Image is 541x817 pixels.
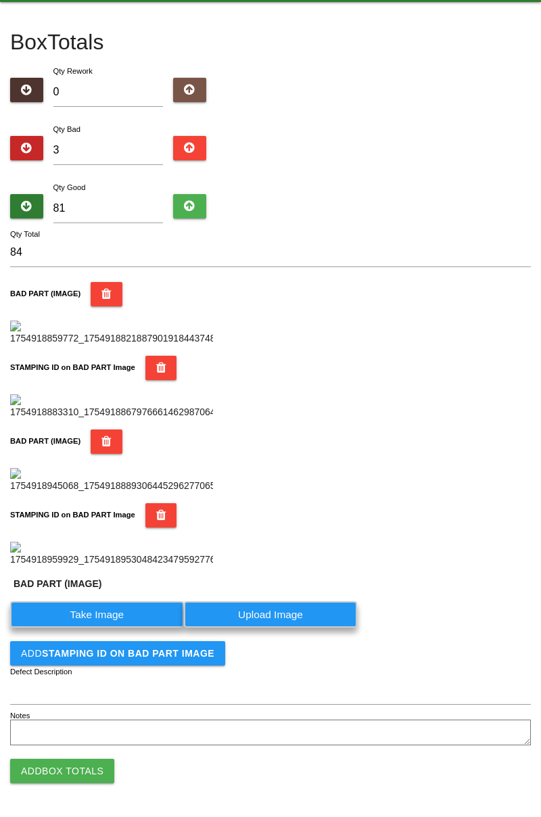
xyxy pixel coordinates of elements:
[10,363,135,371] b: STAMPING ID on BAD PART Image
[53,125,80,133] label: Qty Bad
[10,666,72,678] label: Defect Description
[42,648,214,659] b: STAMPING ID on BAD PART Image
[10,394,213,419] img: 1754918883310_17549188679766614629870648807520.jpg
[184,601,358,628] label: Upload Image
[10,30,531,54] h4: Box Totals
[91,429,122,454] button: BAD PART (IMAGE)
[10,641,225,666] button: AddSTAMPING ID on BAD PART Image
[10,321,213,346] img: 1754918859772_17549188218879019184437487426960.jpg
[10,601,184,628] label: Take Image
[53,183,86,191] label: Qty Good
[10,710,30,722] label: Notes
[53,67,93,75] label: Qty Rework
[10,437,80,445] b: BAD PART (IMAGE)
[10,542,213,567] img: 1754918959929_17549189530484234795927764284879.jpg
[14,578,101,589] b: BAD PART (IMAGE)
[10,511,135,519] b: STAMPING ID on BAD PART Image
[10,289,80,298] b: BAD PART (IMAGE)
[91,282,122,306] button: BAD PART (IMAGE)
[10,468,213,493] img: 1754918945068_17549188893064452962770654877527.jpg
[145,356,177,380] button: STAMPING ID on BAD PART Image
[10,229,40,240] label: Qty Total
[145,503,177,528] button: STAMPING ID on BAD PART Image
[10,759,114,783] button: AddBox Totals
